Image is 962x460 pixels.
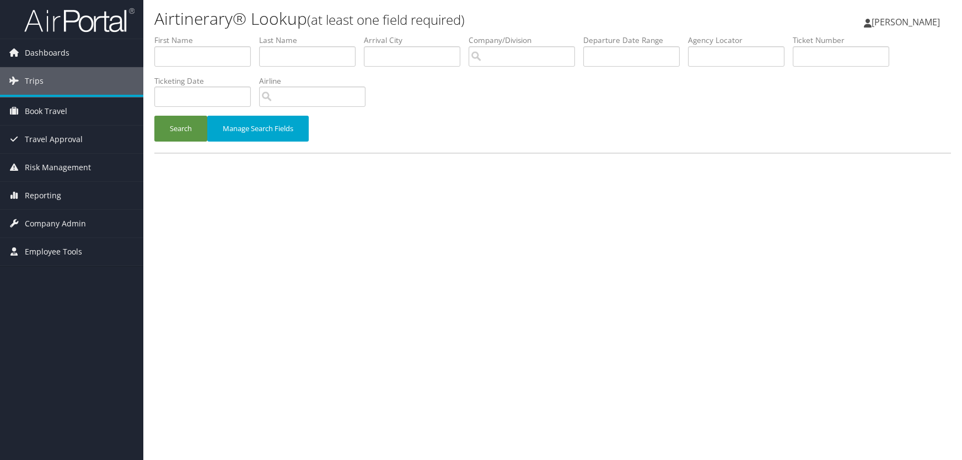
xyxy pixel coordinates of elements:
a: [PERSON_NAME] [864,6,951,39]
button: Search [154,116,207,142]
label: Arrival City [364,35,469,46]
label: Ticketing Date [154,75,259,86]
span: [PERSON_NAME] [872,16,940,28]
span: Book Travel [25,98,67,125]
span: Employee Tools [25,238,82,266]
button: Manage Search Fields [207,116,309,142]
label: Airline [259,75,374,86]
label: Departure Date Range [583,35,688,46]
span: Trips [25,67,44,95]
label: Ticket Number [793,35,897,46]
label: Company/Division [469,35,583,46]
img: airportal-logo.png [24,7,135,33]
h1: Airtinerary® Lookup [154,7,685,30]
span: Reporting [25,182,61,209]
label: Last Name [259,35,364,46]
span: Risk Management [25,154,91,181]
span: Dashboards [25,39,69,67]
span: Company Admin [25,210,86,237]
label: Agency Locator [688,35,793,46]
label: First Name [154,35,259,46]
small: (at least one field required) [307,10,465,29]
span: Travel Approval [25,126,83,153]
